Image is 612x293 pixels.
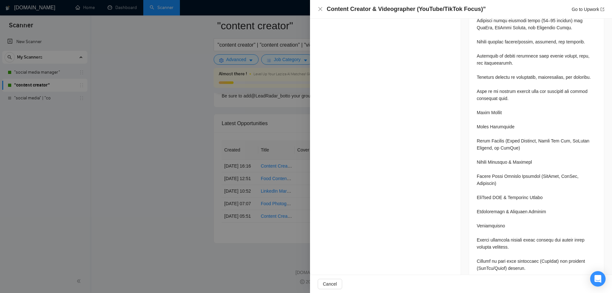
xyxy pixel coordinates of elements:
[318,279,342,289] button: Cancel
[318,6,323,12] button: Close
[572,7,604,12] a: Go to Upworkexport
[600,7,604,11] span: export
[327,5,486,13] h4: Content Creator & Videographer (YouTube/TikTok Focus)”
[590,271,606,287] div: Open Intercom Messenger
[318,6,323,12] span: close
[323,280,337,288] span: Cancel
